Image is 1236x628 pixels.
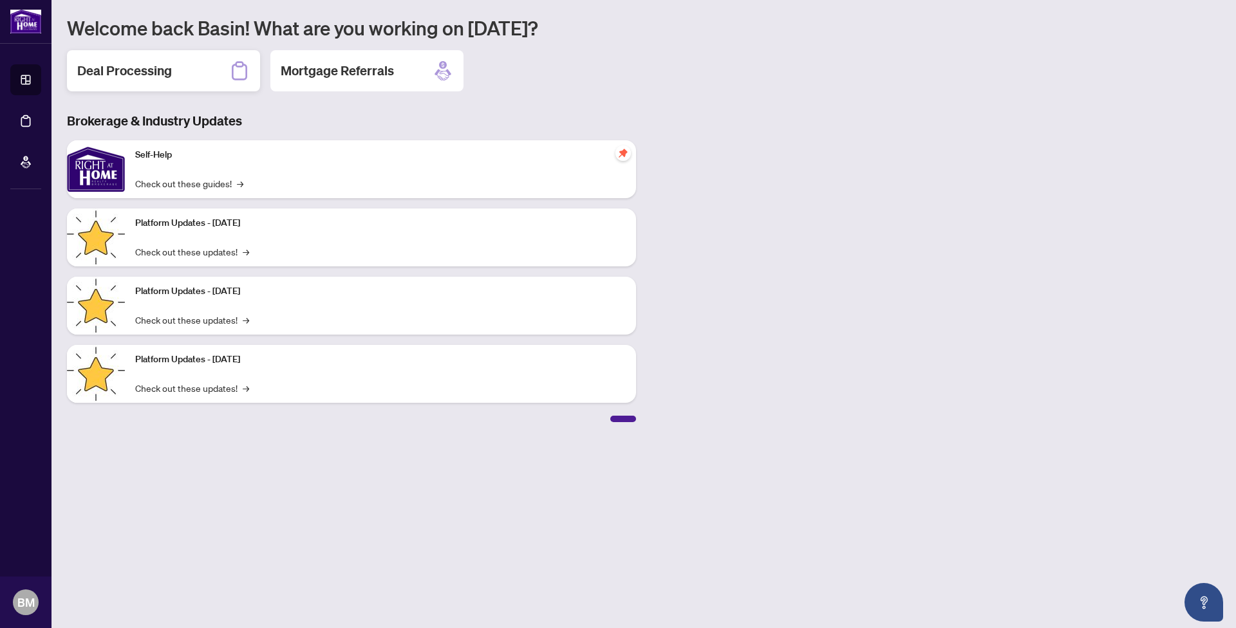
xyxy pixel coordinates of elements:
h3: Brokerage & Industry Updates [67,112,636,130]
a: Check out these updates!→ [135,245,249,259]
h1: Welcome back Basin! What are you working on [DATE]? [67,15,1221,40]
img: Platform Updates - June 23, 2025 [67,345,125,403]
img: logo [10,10,41,33]
a: Check out these updates!→ [135,381,249,395]
a: Check out these guides!→ [135,176,243,190]
img: Platform Updates - July 8, 2025 [67,277,125,335]
p: Self-Help [135,148,626,162]
span: → [243,381,249,395]
h2: Mortgage Referrals [281,62,394,80]
h2: Deal Processing [77,62,172,80]
p: Platform Updates - [DATE] [135,284,626,299]
span: pushpin [615,145,631,161]
span: BM [17,593,35,611]
span: → [243,245,249,259]
p: Platform Updates - [DATE] [135,216,626,230]
img: Self-Help [67,140,125,198]
span: → [243,313,249,327]
span: → [237,176,243,190]
a: Check out these updates!→ [135,313,249,327]
p: Platform Updates - [DATE] [135,353,626,367]
button: Open asap [1184,583,1223,622]
img: Platform Updates - July 21, 2025 [67,208,125,266]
